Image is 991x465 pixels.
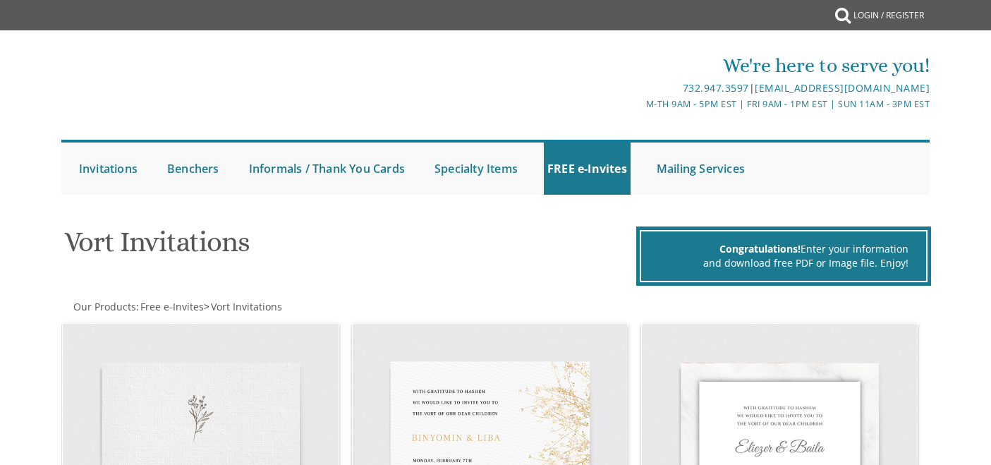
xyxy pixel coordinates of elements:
a: Free e-Invites [139,300,204,313]
div: | [351,80,930,97]
a: Benchers [164,143,223,195]
a: Vort Invitations [209,300,282,313]
div: : [61,300,496,314]
h1: Vort Invitations [64,227,633,268]
span: > [204,300,282,313]
div: M-Th 9am - 5pm EST | Fri 9am - 1pm EST | Sun 11am - 3pm EST [351,97,930,111]
div: and download free PDF or Image file. Enjoy! [659,256,908,270]
a: Specialty Items [431,143,521,195]
span: Vort Invitations [211,300,282,313]
a: Our Products [72,300,136,313]
a: [EMAIL_ADDRESS][DOMAIN_NAME] [755,81,930,95]
div: Enter your information [659,242,908,256]
a: Informals / Thank You Cards [245,143,408,195]
span: Free e-Invites [140,300,204,313]
a: Mailing Services [653,143,748,195]
div: We're here to serve you! [351,52,930,80]
a: FREE e-Invites [544,143,631,195]
a: 732.947.3597 [683,81,749,95]
a: Invitations [75,143,141,195]
span: Congratulations! [719,242,801,255]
